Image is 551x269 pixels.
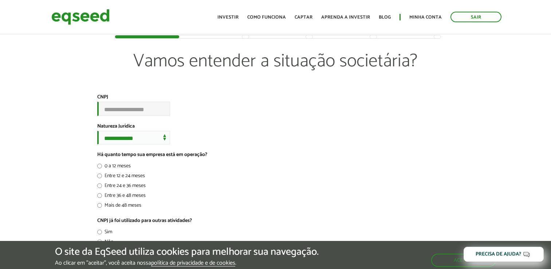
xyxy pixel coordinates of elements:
label: CNPJ já foi utilizado para outras atividades? [97,218,192,223]
button: Aceitar [431,254,496,267]
input: Entre 24 e 36 meses [97,183,102,188]
a: política de privacidade e de cookies [151,260,235,266]
input: Entre 12 e 24 meses [97,174,102,178]
label: Entre 24 e 36 meses [97,183,146,191]
a: Blog [379,15,391,20]
label: Não [97,239,114,247]
a: Como funciona [247,15,286,20]
input: Mais de 48 meses [97,203,102,208]
p: Ao clicar em "aceitar", você aceita nossa . [55,260,319,266]
label: Mais de 48 meses [97,203,141,210]
input: Sim [97,230,102,234]
label: Sim [97,230,112,237]
input: Não [97,239,102,244]
label: Há quanto tempo sua empresa está em operação? [97,152,207,157]
h5: O site da EqSeed utiliza cookies para melhorar sua navegação. [55,246,319,258]
a: Minha conta [409,15,442,20]
label: Entre 12 e 24 meses [97,174,145,181]
label: 0 a 12 meses [97,164,131,171]
a: Aprenda a investir [321,15,370,20]
a: Investir [217,15,239,20]
input: 0 a 12 meses [97,164,102,168]
a: Captar [295,15,312,20]
input: Entre 36 e 48 meses [97,193,102,198]
p: Vamos entender a situação societária? [115,50,436,94]
a: Sair [450,12,501,22]
img: EqSeed [51,7,110,27]
label: CNPJ [97,95,108,100]
label: Entre 36 e 48 meses [97,193,146,200]
label: Natureza Jurídica [97,124,135,129]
